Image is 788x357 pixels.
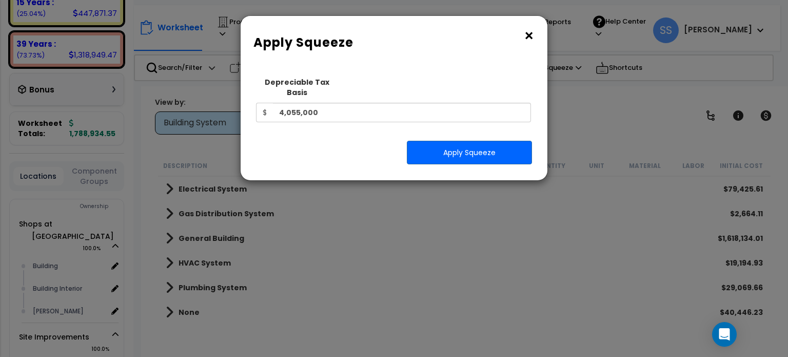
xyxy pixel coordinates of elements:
[273,103,531,122] input: 0.00
[253,34,535,51] h6: Apply Squeeze
[712,322,737,347] div: Open Intercom Messenger
[256,103,273,122] span: $
[256,77,339,98] label: Depreciable Tax Basis
[523,28,535,44] button: ×
[407,141,532,164] button: Apply Squeeze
